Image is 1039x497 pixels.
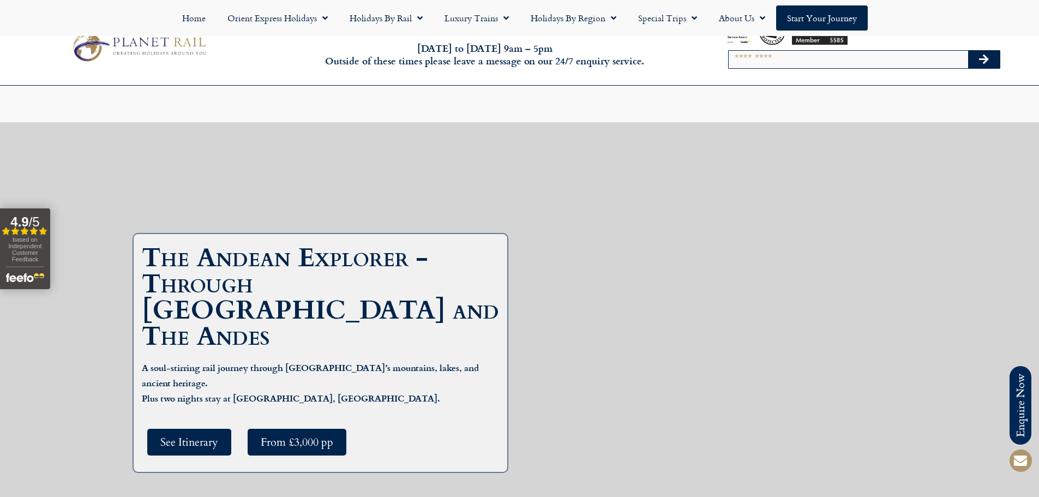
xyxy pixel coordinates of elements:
[776,5,868,31] a: Start your Journey
[160,435,218,449] span: See Itinerary
[142,245,505,350] h1: The Andean Explorer - Through [GEOGRAPHIC_DATA] and The Andes
[434,5,520,31] a: Luxury Trains
[67,29,210,64] img: Planet Rail Train Holidays Logo
[5,5,1034,31] nav: Menu
[339,5,434,31] a: Holidays by Rail
[142,361,479,404] strong: A soul-stirring rail journey through [GEOGRAPHIC_DATA]’s mountains, lakes, and ancient heritage. ...
[261,435,333,449] span: From £3,000 pp
[708,5,776,31] a: About Us
[520,5,627,31] a: Holidays by Region
[248,429,346,456] a: From £3,000 pp
[217,5,339,31] a: Orient Express Holidays
[171,5,217,31] a: Home
[968,51,1000,68] button: Search
[147,429,231,456] a: See Itinerary
[627,5,708,31] a: Special Trips
[280,42,690,68] h6: [DATE] to [DATE] 9am – 5pm Outside of these times please leave a message on our 24/7 enquiry serv...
